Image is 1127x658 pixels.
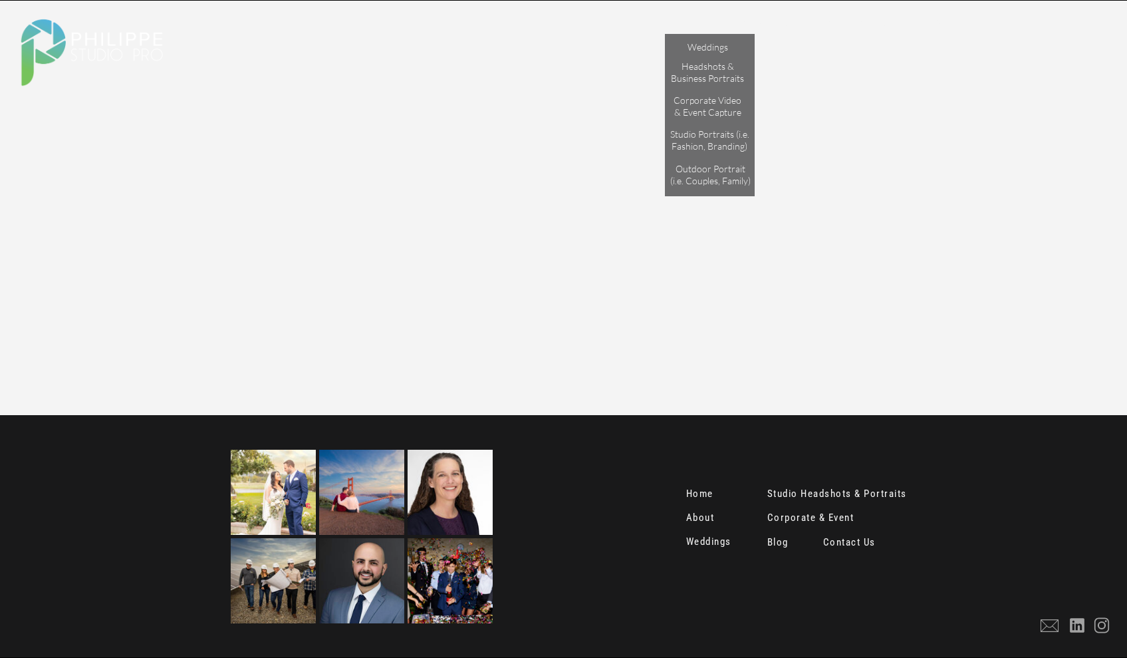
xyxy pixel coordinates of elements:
[670,41,745,55] a: Weddings
[783,18,839,31] a: ABOUT US
[231,538,316,623] img: Sacramento Corporate Action Shot
[767,537,823,550] a: Blog
[670,163,751,186] a: Outdoor Portrait (i.e. Couples, Family)
[319,450,404,535] img: Golden Gate Bridge Engagement Photo
[686,536,735,550] a: Weddings
[319,538,404,623] img: Professional Headshot Photograph Sacramento Studio
[231,450,316,535] img: wedding sacramento photography studio photo
[670,94,745,118] a: Corporate Video & Event Capture
[767,488,922,502] a: Studio Headshots & Portraits
[767,512,863,526] a: Corporate & Event
[567,21,624,34] a: HOME
[665,128,755,152] a: Studio Portraits (i.e. Fashion, Branding)
[686,488,719,502] a: Home
[914,18,947,31] a: BLOG
[854,18,908,31] a: CONTACT
[408,450,493,535] img: Sacramento Headshot White Background
[648,18,771,31] a: PORTFOLIO & PRICING
[670,61,745,84] a: Headshots & Business Portraits
[408,538,493,623] img: sacramento event photographer celebration
[823,537,879,550] a: Contact Us
[686,512,719,526] a: About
